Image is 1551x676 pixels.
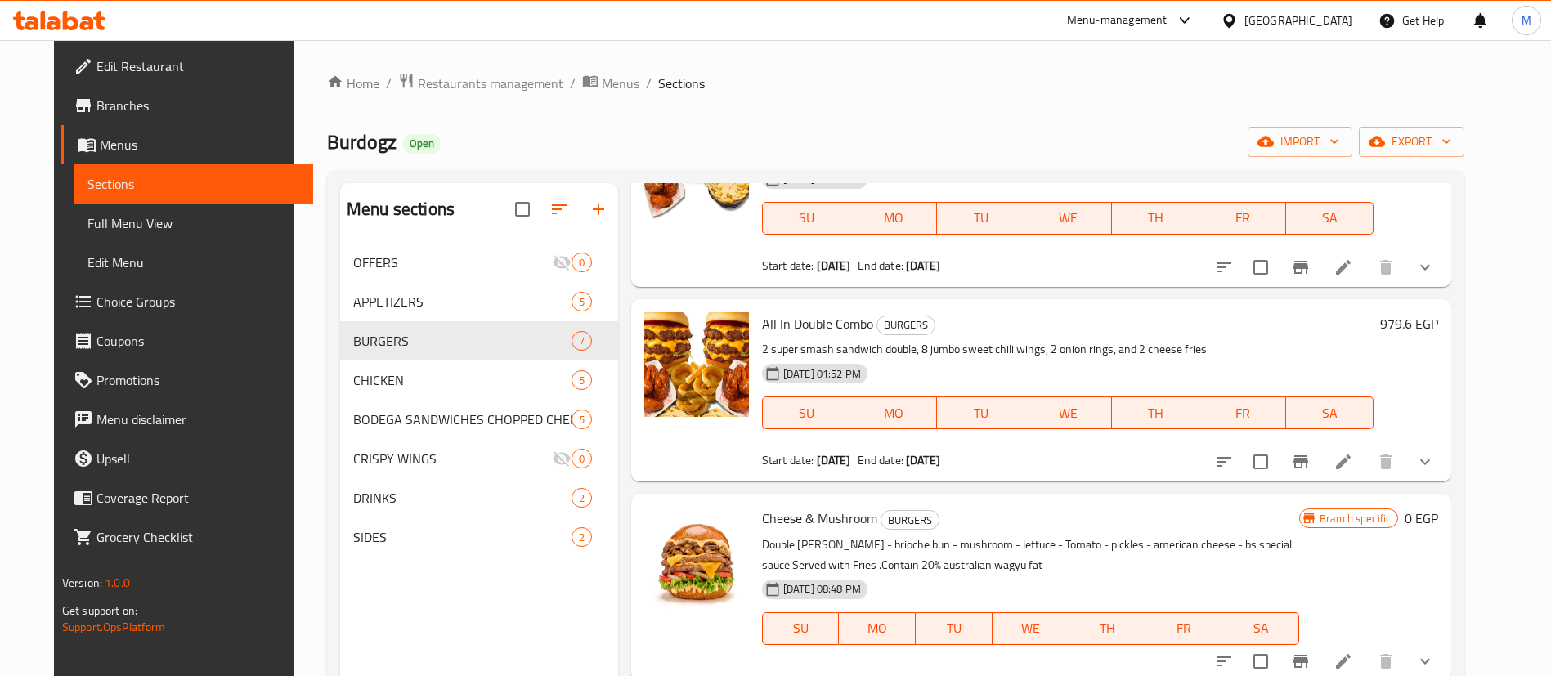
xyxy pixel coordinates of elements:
a: Support.OpsPlatform [62,616,166,638]
span: TH [1118,401,1193,425]
li: / [386,74,392,93]
svg: Inactive section [552,449,572,468]
div: items [572,488,592,508]
span: 1.0.0 [105,572,130,593]
div: Open [403,134,441,154]
span: End date: [858,450,903,471]
div: items [572,449,592,468]
p: 2 super smash sandwich double, 8 jumbo sweet chili wings, 2 onion rings, and 2 cheese fries [762,339,1374,360]
span: FR [1152,616,1216,640]
a: Choice Groups [61,282,313,321]
button: sort-choices [1204,442,1244,481]
div: items [572,292,592,311]
button: MO [839,612,916,645]
a: Menu disclaimer [61,400,313,439]
a: Edit menu item [1334,651,1353,671]
button: SU [762,396,850,429]
span: Branch specific [1313,511,1397,526]
a: Branches [61,86,313,125]
li: / [646,74,652,93]
span: SIDES [353,527,572,547]
span: [DATE] 01:52 PM [777,366,867,382]
button: export [1359,127,1464,157]
span: SA [1293,401,1367,425]
span: WE [1031,401,1105,425]
div: BURGERS [876,316,935,335]
button: MO [849,202,937,235]
button: SU [762,202,850,235]
span: Choice Groups [96,292,300,311]
div: [GEOGRAPHIC_DATA] [1244,11,1352,29]
span: WE [999,616,1063,640]
span: MO [856,401,930,425]
span: Coverage Report [96,488,300,508]
span: BODEGA SANDWICHES CHOPPED CHEESE [353,410,572,429]
span: 0 [572,255,591,271]
nav: Menu sections [340,236,618,563]
span: Burdogz [327,123,397,160]
svg: Show Choices [1415,651,1435,671]
div: DRINKS2 [340,478,618,517]
span: Promotions [96,370,300,390]
div: BURGERS [881,510,939,530]
span: Edit Menu [87,253,300,272]
div: items [572,527,592,547]
span: Branches [96,96,300,115]
span: BURGERS [877,316,935,334]
button: SA [1222,612,1299,645]
span: APPETIZERS [353,292,572,311]
svg: Inactive section [552,253,572,272]
div: APPETIZERS5 [340,282,618,321]
span: TU [922,616,986,640]
svg: Show Choices [1415,257,1435,277]
button: SU [762,612,840,645]
h6: 0 EGP [1405,507,1438,530]
div: items [572,410,592,429]
button: FR [1199,396,1287,429]
span: Cheese & Mushroom [762,506,877,531]
span: Coupons [96,331,300,351]
a: Edit Menu [74,243,313,282]
div: items [572,370,592,390]
span: BURGERS [353,331,572,351]
button: show more [1405,442,1445,481]
a: Sections [74,164,313,204]
a: Menus [61,125,313,164]
button: Branch-specific-item [1281,248,1320,287]
button: FR [1145,612,1222,645]
button: WE [1024,202,1112,235]
span: Menus [100,135,300,154]
span: FR [1206,206,1280,230]
span: DRINKS [353,488,572,508]
b: [DATE] [906,450,940,471]
span: 5 [572,294,591,310]
div: CRISPY WINGS [353,449,552,468]
button: import [1248,127,1352,157]
span: Full Menu View [87,213,300,233]
span: BURGERS [881,511,939,530]
span: 0 [572,451,591,467]
span: Select to update [1244,445,1278,479]
span: 2 [572,530,591,545]
div: CHICKEN [353,370,572,390]
span: Grocery Checklist [96,527,300,547]
li: / [570,74,576,93]
button: SA [1286,396,1374,429]
p: Double [PERSON_NAME] - brioche bun - mushroom - lettuce - Tomato - pickles - american cheese - bs... [762,535,1299,575]
b: [DATE] [906,255,940,276]
span: Get support on: [62,600,137,621]
span: OFFERS [353,253,552,272]
span: Upsell [96,449,300,468]
span: TU [944,401,1018,425]
div: CRISPY WINGS0 [340,439,618,478]
span: Sections [87,174,300,194]
span: 2 [572,490,591,506]
span: Sections [658,74,705,93]
button: delete [1366,248,1405,287]
button: Add section [579,190,618,229]
span: Start date: [762,255,814,276]
span: TU [944,206,1018,230]
a: Coupons [61,321,313,360]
